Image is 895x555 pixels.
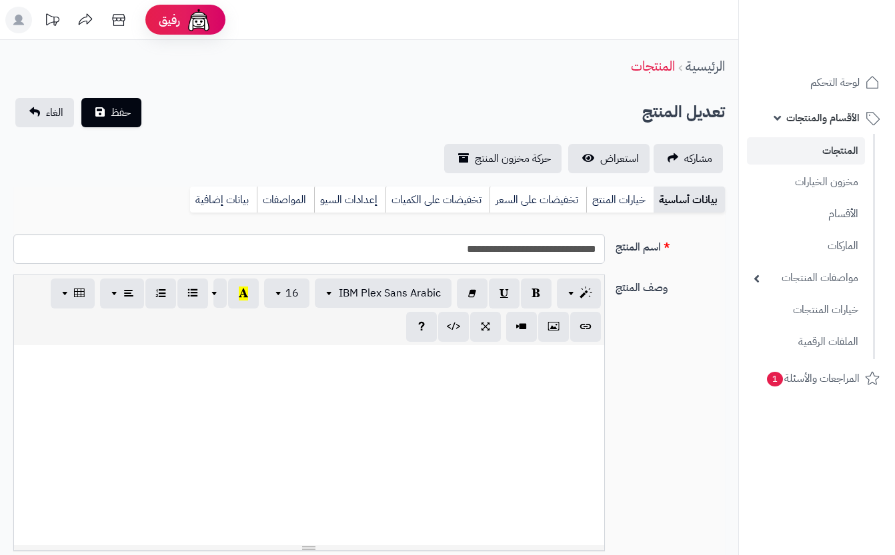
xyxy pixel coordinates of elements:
a: الأقسام [747,200,865,229]
a: تخفيضات على الكميات [385,187,490,213]
span: حفظ [111,105,131,121]
button: حفظ [81,98,141,127]
span: المراجعات والأسئلة [766,369,860,388]
img: ai-face.png [185,7,212,33]
h2: تعديل المنتج [642,99,725,126]
a: مشاركه [654,144,723,173]
a: الماركات [747,232,865,261]
span: IBM Plex Sans Arabic [339,285,441,301]
span: رفيق [159,12,180,28]
span: استعراض [600,151,639,167]
a: لوحة التحكم [747,67,887,99]
img: logo-2.png [804,26,882,54]
a: المنتجات [747,137,865,165]
a: الرئيسية [686,56,725,76]
a: خيارات المنتجات [747,296,865,324]
span: 1 [766,372,783,387]
a: بيانات أساسية [654,187,725,213]
a: الملفات الرقمية [747,328,865,356]
label: اسم المنتج [610,234,731,255]
button: IBM Plex Sans Arabic [315,278,452,308]
span: الأقسام والمنتجات [786,109,860,127]
button: 16 [264,278,309,308]
span: 16 [285,285,299,301]
a: تحديثات المنصة [35,7,69,37]
span: لوحة التحكم [810,73,860,92]
a: حركة مخزون المنتج [444,144,562,173]
span: حركة مخزون المنتج [475,151,551,167]
a: الغاء [15,98,74,127]
a: المواصفات [257,187,314,213]
span: الغاء [46,105,63,121]
a: خيارات المنتج [586,187,654,213]
a: المنتجات [631,56,675,76]
a: بيانات إضافية [190,187,257,213]
a: مواصفات المنتجات [747,264,865,292]
a: المراجعات والأسئلة1 [747,362,887,394]
a: تخفيضات على السعر [490,187,586,213]
a: إعدادات السيو [314,187,385,213]
a: استعراض [568,144,650,173]
a: مخزون الخيارات [747,168,865,197]
span: مشاركه [684,151,712,167]
label: وصف المنتج [610,275,731,296]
